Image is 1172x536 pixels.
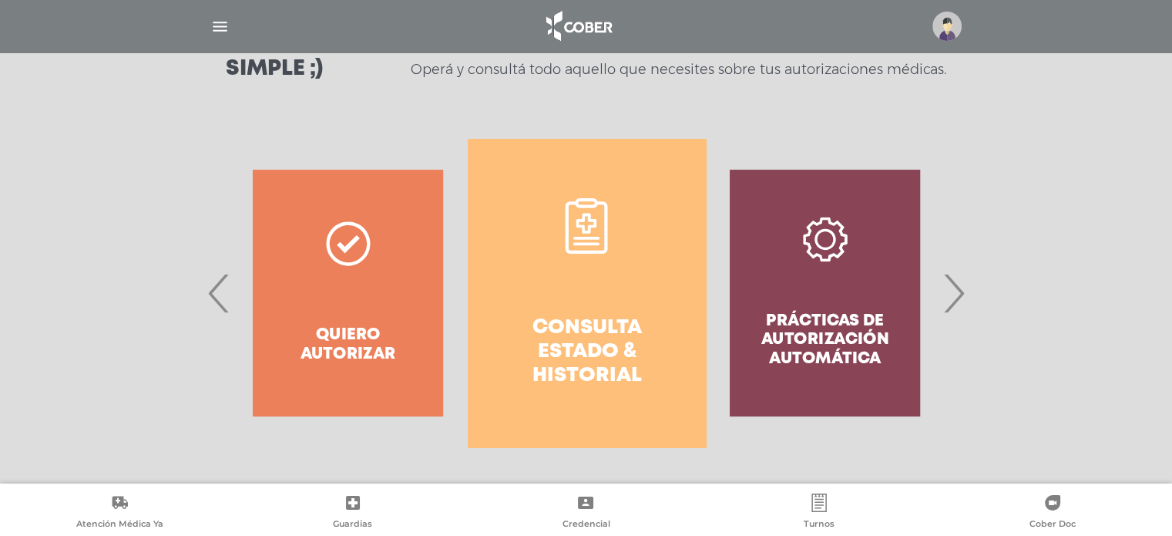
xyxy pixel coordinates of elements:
span: Credencial [562,518,610,532]
img: profile-placeholder.svg [932,12,962,41]
span: Previous [204,251,234,335]
a: Turnos [703,494,936,533]
h4: Consulta estado & historial [495,316,678,389]
a: Credencial [469,494,703,533]
span: Turnos [804,518,835,532]
img: logo_cober_home-white.png [538,8,619,45]
h3: Simple ;) [226,59,323,80]
span: Cober Doc [1029,518,1076,532]
a: Cober Doc [935,494,1169,533]
span: Next [939,251,969,335]
img: Cober_menu-lines-white.svg [210,17,230,36]
p: Operá y consultá todo aquello que necesites sobre tus autorizaciones médicas. [411,60,946,79]
span: Atención Médica Ya [76,518,163,532]
a: Consulta estado & historial [468,139,706,447]
span: Guardias [333,518,372,532]
a: Atención Médica Ya [3,494,237,533]
a: Guardias [237,494,470,533]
